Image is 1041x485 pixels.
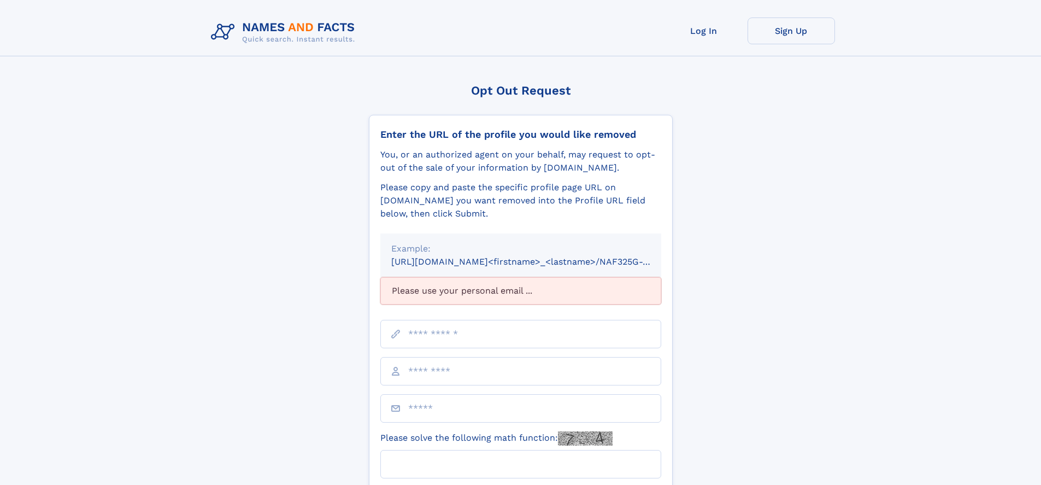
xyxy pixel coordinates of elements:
a: Sign Up [748,17,835,44]
div: Enter the URL of the profile you would like removed [380,128,661,141]
div: Opt Out Request [369,84,673,97]
img: Logo Names and Facts [207,17,364,47]
div: Please copy and paste the specific profile page URL on [DOMAIN_NAME] you want removed into the Pr... [380,181,661,220]
a: Log In [660,17,748,44]
div: You, or an authorized agent on your behalf, may request to opt-out of the sale of your informatio... [380,148,661,174]
div: Please use your personal email ... [380,277,661,305]
label: Please solve the following math function: [380,431,613,446]
div: Example: [391,242,650,255]
small: [URL][DOMAIN_NAME]<firstname>_<lastname>/NAF325G-xxxxxxxx [391,256,682,267]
